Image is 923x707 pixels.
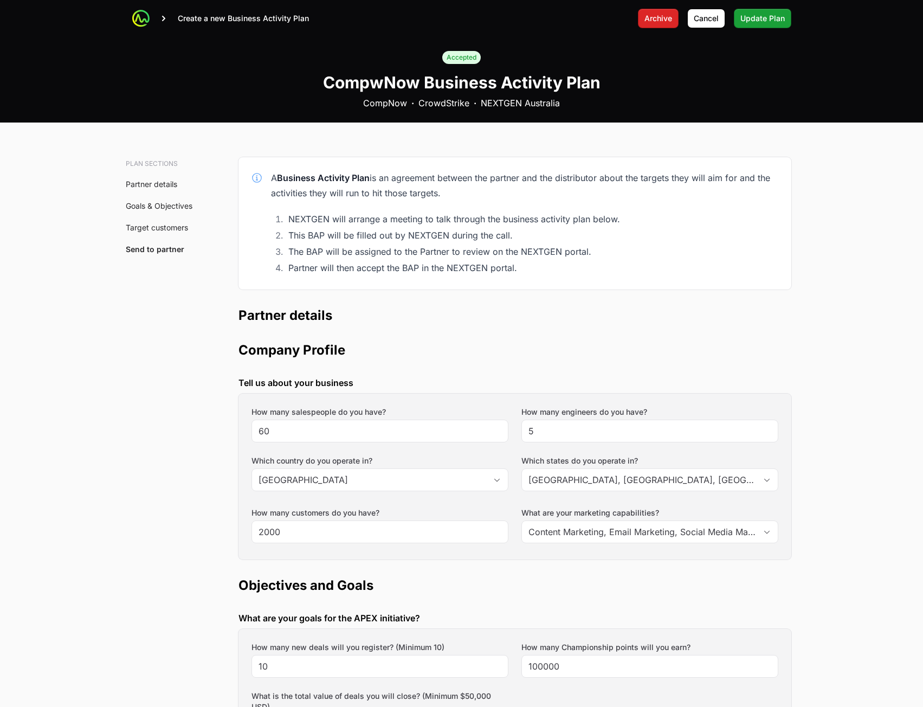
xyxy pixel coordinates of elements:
div: CompNow CrowdStrike NEXTGEN Australia [363,97,560,110]
li: This BAP will be filled out by NEXTGEN during the call. [285,228,778,243]
button: Archive [638,9,679,28]
a: Goals & Objectives [126,201,192,210]
li: NEXTGEN will arrange a meeting to talk through the business activity plan below. [285,211,778,227]
div: Open [756,521,778,543]
strong: Business Activity Plan [277,172,370,183]
b: · [474,97,476,110]
label: How many Championship points will you earn? [521,642,690,653]
label: Which country do you operate in? [251,455,508,466]
h2: Company Profile [238,342,791,359]
li: The BAP will be assigned to the Partner to review on the NEXTGEN portal. [285,244,778,259]
label: How many new deals will you register? (Minimum 10) [251,642,444,653]
b: · [411,97,414,110]
h3: What are your goals for the APEX initiative? [238,612,791,625]
img: ActivitySource [132,10,150,27]
h3: Tell us about your business [238,376,791,389]
h1: CompwNow Business Activity Plan [323,73,601,92]
button: Update Plan [734,9,791,28]
label: Which states do you operate in? [521,455,778,466]
div: A is an agreement between the partner and the distributor about the targets they will aim for and... [271,170,778,201]
label: What are your marketing capabilities? [521,507,778,518]
div: Open [486,469,508,491]
h2: Objectives and Goals [238,577,791,594]
a: Send to partner [126,245,184,254]
label: How many engineers do you have? [521,407,647,417]
button: Cancel [687,9,725,28]
h2: Partner details [238,307,791,324]
a: Target customers [126,223,188,232]
h3: Plan sections [126,159,199,168]
div: Open [756,469,778,491]
label: How many salespeople do you have? [251,407,386,417]
a: Partner details [126,179,177,189]
label: How many customers do you have? [251,507,379,518]
p: Create a new Business Activity Plan [178,13,309,24]
li: Partner will then accept the BAP in the NEXTGEN portal. [285,260,778,275]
